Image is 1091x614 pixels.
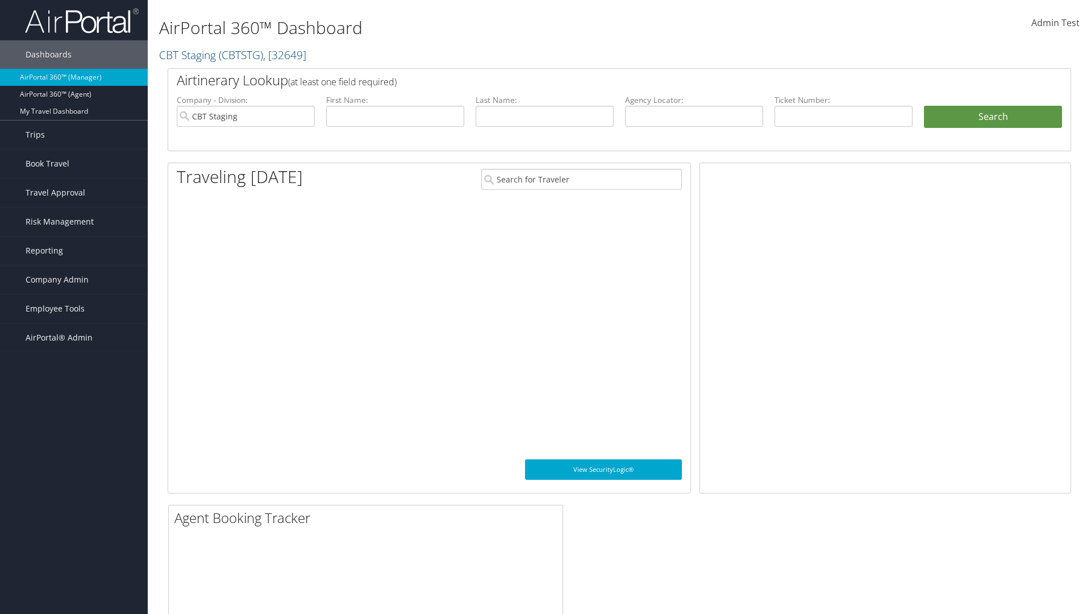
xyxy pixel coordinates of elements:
[159,47,306,63] a: CBT Staging
[26,150,69,178] span: Book Travel
[159,16,773,40] h1: AirPortal 360™ Dashboard
[326,94,464,106] label: First Name:
[476,94,614,106] label: Last Name:
[1031,6,1080,41] a: Admin Test
[174,508,563,528] h2: Agent Booking Tracker
[26,208,94,236] span: Risk Management
[26,237,63,265] span: Reporting
[26,294,85,323] span: Employee Tools
[177,165,303,189] h1: Traveling [DATE]
[924,106,1062,128] button: Search
[774,94,913,106] label: Ticket Number:
[177,70,987,90] h2: Airtinerary Lookup
[25,7,139,34] img: airportal-logo.png
[1031,16,1080,29] span: Admin Test
[625,94,763,106] label: Agency Locator:
[288,76,397,88] span: (at least one field required)
[26,179,85,207] span: Travel Approval
[26,323,93,352] span: AirPortal® Admin
[481,169,682,190] input: Search for Traveler
[525,459,682,480] a: View SecurityLogic®
[263,47,306,63] span: , [ 32649 ]
[26,265,89,294] span: Company Admin
[26,40,72,69] span: Dashboards
[219,47,263,63] span: ( CBTSTG )
[26,121,45,149] span: Trips
[177,94,315,106] label: Company - Division:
